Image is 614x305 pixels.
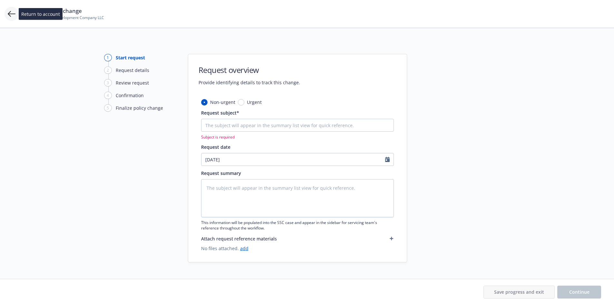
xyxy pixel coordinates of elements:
div: Confirmation [116,92,144,99]
div: Start request [116,54,145,61]
div: Finalize policy change [116,105,163,111]
div: Request details [116,67,149,74]
div: 4 [104,92,112,99]
span: Request date [201,144,230,150]
input: Non-urgent [201,99,208,106]
span: Save progress and exit [494,289,544,295]
span: Attach request reference materials [201,235,277,242]
div: Review request [116,79,149,86]
a: add [240,245,249,251]
svg: Calendar [385,157,390,162]
div: 5 [104,104,112,112]
button: Save progress and exit [483,286,555,299]
span: Subject is required [201,134,394,140]
span: No files attached. [201,245,394,252]
div: 1 [104,54,112,61]
span: Non-urgent [210,99,235,106]
span: This information will be populated into the SSC case and appear in the sidebar for servicing team... [201,220,394,231]
span: Request policy change [23,7,104,15]
span: Request summary [201,170,241,176]
input: MM/DD/YYYY [201,153,385,166]
div: 3 [104,79,112,86]
span: Request subject* [201,110,239,116]
h1: Request overview [199,65,300,75]
input: Urgent [238,99,244,106]
div: 2 [104,66,112,74]
input: The subject will appear in the summary list view for quick reference. [201,119,394,132]
span: Urgent [247,99,262,106]
span: Provide identifying details to track this change. [199,79,300,86]
span: Return to account [21,11,60,17]
span: Continue [569,289,590,295]
button: Continue [557,286,601,299]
